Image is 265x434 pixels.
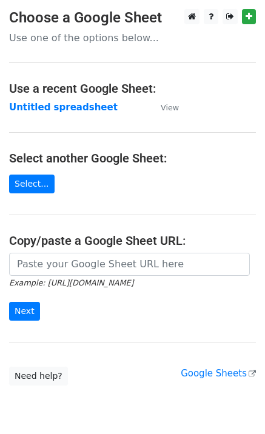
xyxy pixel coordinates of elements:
small: Example: [URL][DOMAIN_NAME] [9,278,133,287]
h4: Select another Google Sheet: [9,151,256,165]
p: Use one of the options below... [9,32,256,44]
a: Google Sheets [181,368,256,379]
small: View [161,103,179,112]
input: Paste your Google Sheet URL here [9,253,250,276]
a: Untitled spreadsheet [9,102,118,113]
h4: Use a recent Google Sheet: [9,81,256,96]
h3: Choose a Google Sheet [9,9,256,27]
h4: Copy/paste a Google Sheet URL: [9,233,256,248]
a: Need help? [9,367,68,386]
input: Next [9,302,40,321]
a: Select... [9,175,55,193]
a: View [149,102,179,113]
